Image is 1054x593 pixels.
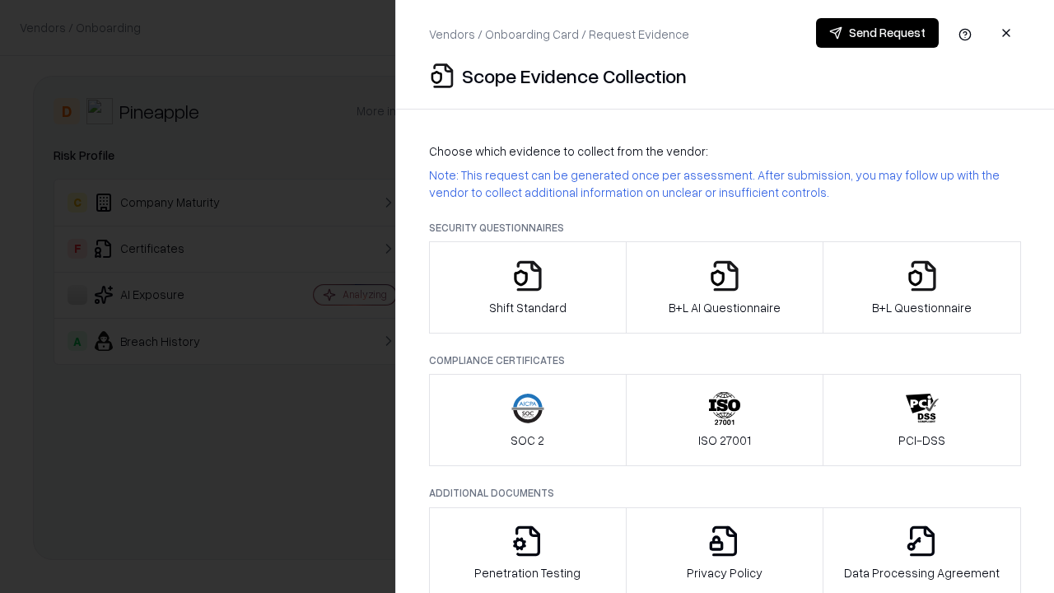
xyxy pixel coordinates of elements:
button: B+L AI Questionnaire [626,241,824,334]
button: Send Request [816,18,939,48]
p: Data Processing Agreement [844,564,1000,581]
button: SOC 2 [429,374,627,466]
p: B+L AI Questionnaire [669,299,781,316]
button: ISO 27001 [626,374,824,466]
p: Vendors / Onboarding Card / Request Evidence [429,26,689,43]
p: Scope Evidence Collection [462,63,687,89]
p: B+L Questionnaire [872,299,972,316]
p: Additional Documents [429,486,1021,500]
p: Privacy Policy [687,564,763,581]
p: ISO 27001 [698,432,751,449]
p: Security Questionnaires [429,221,1021,235]
button: B+L Questionnaire [823,241,1021,334]
p: Shift Standard [489,299,567,316]
p: Choose which evidence to collect from the vendor: [429,142,1021,160]
p: PCI-DSS [898,432,945,449]
p: Compliance Certificates [429,353,1021,367]
p: SOC 2 [511,432,544,449]
p: Penetration Testing [474,564,581,581]
button: Shift Standard [429,241,627,334]
p: Note: This request can be generated once per assessment. After submission, you may follow up with... [429,166,1021,201]
button: PCI-DSS [823,374,1021,466]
